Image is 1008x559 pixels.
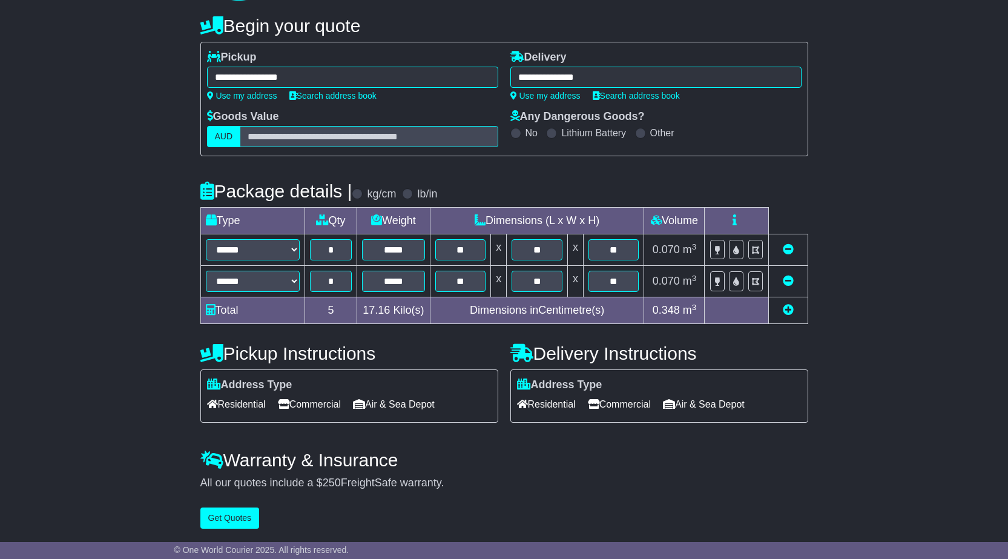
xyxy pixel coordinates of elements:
td: Dimensions (L x W x H) [430,208,644,234]
h4: Warranty & Insurance [200,450,808,470]
span: m [683,304,697,316]
div: All our quotes include a $ FreightSafe warranty. [200,477,808,490]
td: Dimensions in Centimetre(s) [430,297,644,324]
label: lb/in [417,188,437,201]
a: Remove this item [783,243,794,256]
span: Commercial [278,395,341,414]
td: 5 [305,297,357,324]
span: Commercial [588,395,651,414]
span: m [683,275,697,287]
label: Address Type [517,379,602,392]
a: Use my address [510,91,581,101]
label: Delivery [510,51,567,64]
h4: Begin your quote [200,16,808,36]
td: x [567,266,583,297]
td: x [491,234,507,266]
span: 0.070 [653,243,680,256]
a: Add new item [783,304,794,316]
td: Kilo(s) [357,297,430,324]
td: Volume [644,208,705,234]
span: 0.348 [653,304,680,316]
label: Goods Value [207,110,279,124]
td: x [491,266,507,297]
label: No [525,127,538,139]
a: Search address book [593,91,680,101]
span: 0.070 [653,275,680,287]
label: AUD [207,126,241,147]
td: Qty [305,208,357,234]
label: Address Type [207,379,292,392]
span: © One World Courier 2025. All rights reserved. [174,545,349,555]
label: Other [650,127,674,139]
h4: Delivery Instructions [510,343,808,363]
h4: Pickup Instructions [200,343,498,363]
label: Any Dangerous Goods? [510,110,645,124]
span: m [683,243,697,256]
td: Total [200,297,305,324]
span: Residential [207,395,266,414]
td: Weight [357,208,430,234]
span: 17.16 [363,304,390,316]
td: x [567,234,583,266]
label: Lithium Battery [561,127,626,139]
button: Get Quotes [200,508,260,529]
span: 250 [323,477,341,489]
span: Air & Sea Depot [353,395,435,414]
a: Search address book [289,91,377,101]
a: Use my address [207,91,277,101]
label: Pickup [207,51,257,64]
h4: Package details | [200,181,352,201]
sup: 3 [692,242,697,251]
a: Remove this item [783,275,794,287]
sup: 3 [692,274,697,283]
sup: 3 [692,303,697,312]
label: kg/cm [367,188,396,201]
td: Type [200,208,305,234]
span: Residential [517,395,576,414]
span: Air & Sea Depot [663,395,745,414]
